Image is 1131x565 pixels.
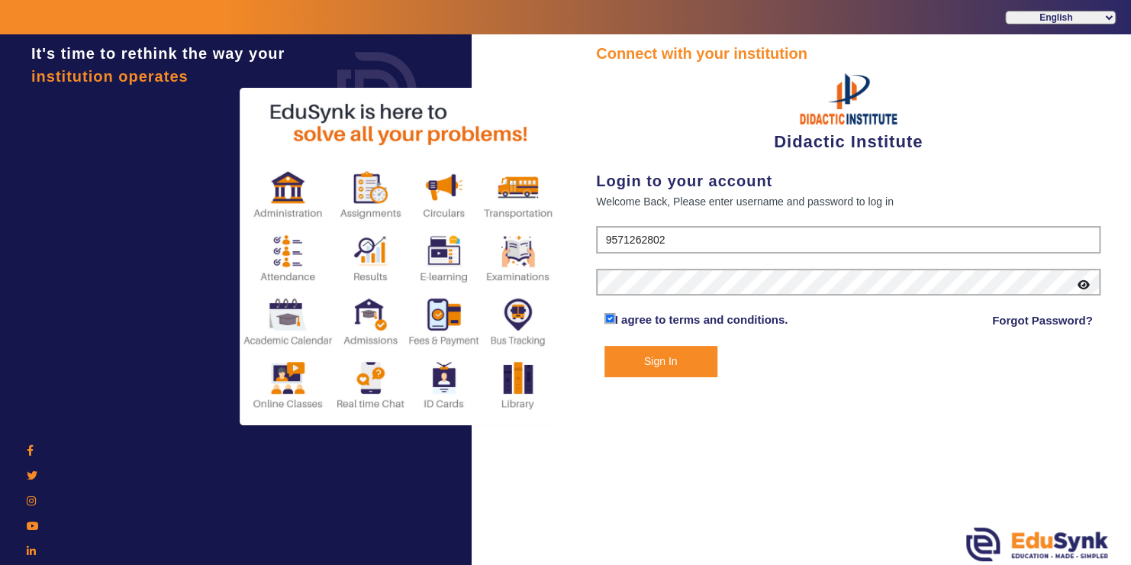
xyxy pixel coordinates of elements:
input: User Name [596,226,1100,253]
a: Forgot Password? [992,312,1093,330]
img: login.png [320,34,434,149]
button: Sign In [604,346,717,377]
span: It's time to rethink the way your [31,45,285,62]
img: 88988874-e3e1-4c93-b244-408044369574 [791,65,906,129]
img: login2.png [240,88,560,425]
div: Didactic Institute [596,65,1100,154]
span: institution operates [31,68,188,85]
a: I agree to terms and conditions. [615,313,788,326]
div: Login to your account [596,169,1100,192]
div: Welcome Back, Please enter username and password to log in [596,192,1100,211]
img: edusynk.png [966,528,1108,561]
div: Connect with your institution [596,42,1100,65]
